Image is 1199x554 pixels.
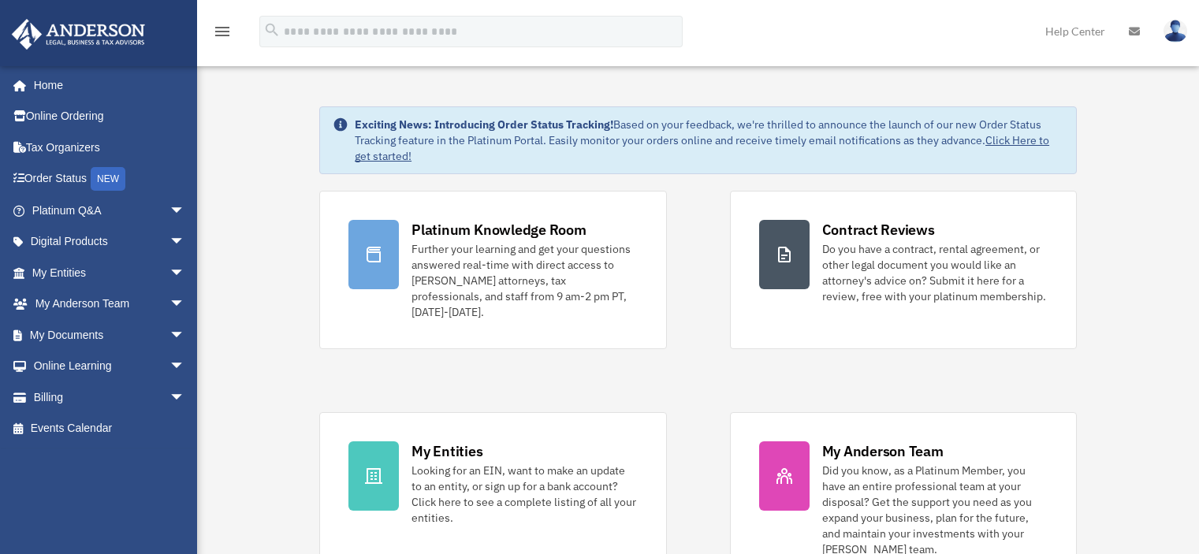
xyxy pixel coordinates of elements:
a: Order StatusNEW [11,163,209,195]
a: Digital Productsarrow_drop_down [11,226,209,258]
a: My Entitiesarrow_drop_down [11,257,209,288]
a: Platinum Q&Aarrow_drop_down [11,195,209,226]
div: Based on your feedback, we're thrilled to announce the launch of our new Order Status Tracking fe... [355,117,1063,164]
div: Further your learning and get your questions answered real-time with direct access to [PERSON_NAM... [411,241,637,320]
span: arrow_drop_down [169,226,201,258]
span: arrow_drop_down [169,288,201,321]
a: Billingarrow_drop_down [11,381,209,413]
div: NEW [91,167,125,191]
span: arrow_drop_down [169,257,201,289]
a: Home [11,69,201,101]
i: menu [213,22,232,41]
div: My Anderson Team [822,441,944,461]
a: Tax Organizers [11,132,209,163]
div: Contract Reviews [822,220,935,240]
img: User Pic [1164,20,1187,43]
a: My Anderson Teamarrow_drop_down [11,288,209,320]
span: arrow_drop_down [169,381,201,414]
img: Anderson Advisors Platinum Portal [7,19,150,50]
div: Looking for an EIN, want to make an update to an entity, or sign up for a bank account? Click her... [411,463,637,526]
i: search [263,21,281,39]
div: My Entities [411,441,482,461]
a: Click Here to get started! [355,133,1049,163]
a: Online Ordering [11,101,209,132]
a: Events Calendar [11,413,209,444]
strong: Exciting News: Introducing Order Status Tracking! [355,117,613,132]
a: Platinum Knowledge Room Further your learning and get your questions answered real-time with dire... [319,191,666,349]
span: arrow_drop_down [169,319,201,351]
div: Platinum Knowledge Room [411,220,586,240]
a: menu [213,28,232,41]
a: Online Learningarrow_drop_down [11,351,209,382]
span: arrow_drop_down [169,351,201,383]
span: arrow_drop_down [169,195,201,227]
a: My Documentsarrow_drop_down [11,319,209,351]
a: Contract Reviews Do you have a contract, rental agreement, or other legal document you would like... [730,191,1077,349]
div: Do you have a contract, rental agreement, or other legal document you would like an attorney's ad... [822,241,1048,304]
